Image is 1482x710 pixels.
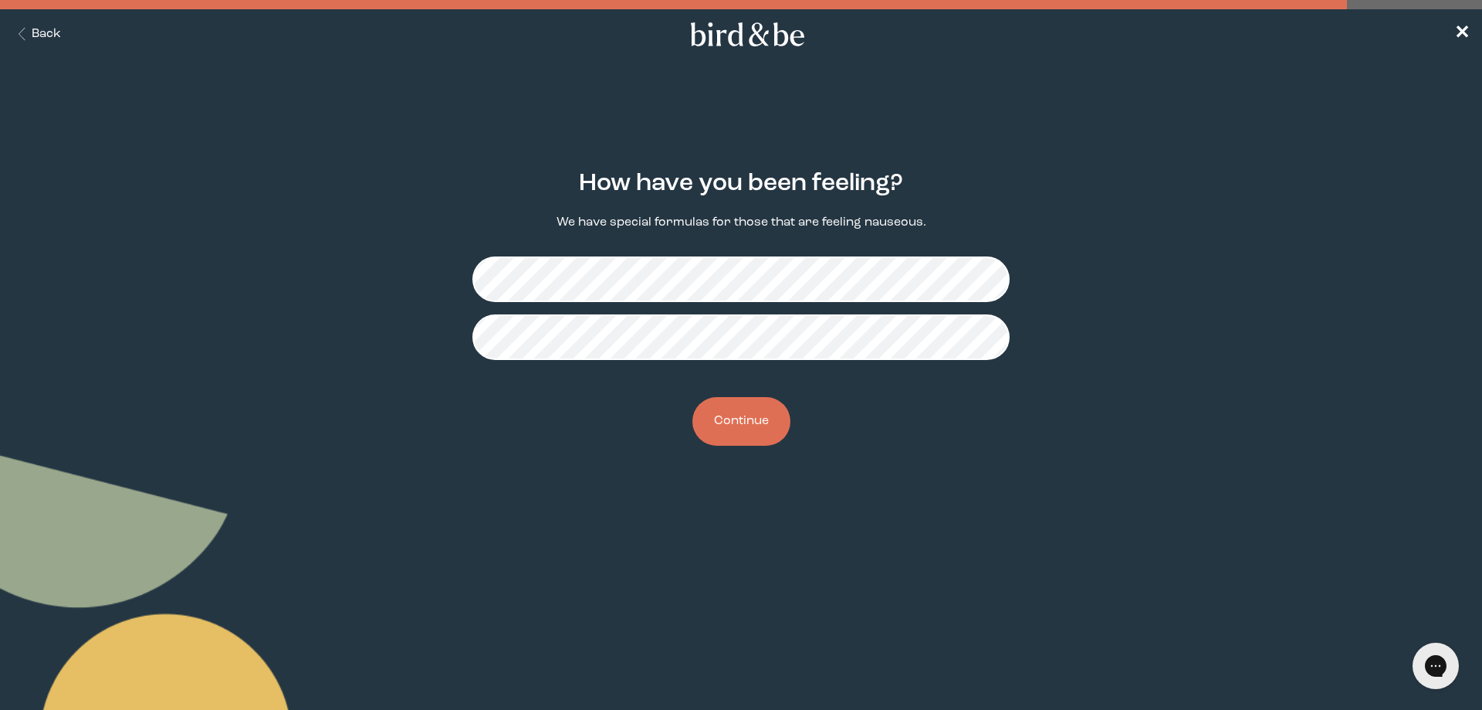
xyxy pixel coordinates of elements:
[12,25,61,43] button: Back Button
[1454,25,1470,43] span: ✕
[557,214,926,232] p: We have special formulas for those that are feeling nauseous.
[1405,637,1467,695] iframe: Gorgias live chat messenger
[579,166,903,202] h2: How have you been feeling?
[692,397,790,446] button: Continue
[1454,21,1470,48] a: ✕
